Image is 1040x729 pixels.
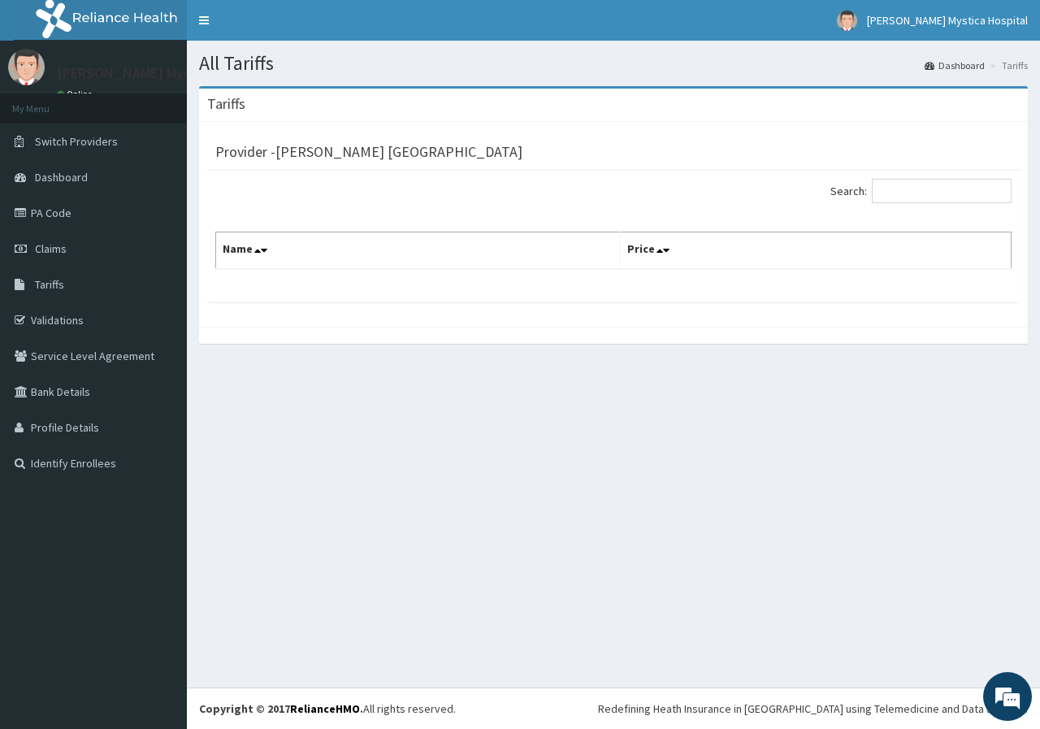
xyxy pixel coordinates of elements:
h1: All Tariffs [199,53,1028,74]
span: Tariffs [35,277,64,292]
span: Claims [35,241,67,256]
label: Search: [830,179,1012,203]
div: Redefining Heath Insurance in [GEOGRAPHIC_DATA] using Telemedicine and Data Science! [598,701,1028,717]
p: [PERSON_NAME] Mystica Hospital [57,66,271,80]
h3: Tariffs [207,97,245,111]
img: User Image [8,49,45,85]
img: User Image [837,11,857,31]
th: Price [621,232,1012,270]
span: Switch Providers [35,134,118,149]
span: [PERSON_NAME] Mystica Hospital [867,13,1028,28]
span: Dashboard [35,170,88,184]
th: Name [216,232,621,270]
input: Search: [872,179,1012,203]
a: RelianceHMO [290,701,360,716]
a: Online [57,89,96,100]
footer: All rights reserved. [187,688,1040,729]
a: Dashboard [925,59,985,72]
h3: Provider - [PERSON_NAME] [GEOGRAPHIC_DATA] [215,145,522,159]
strong: Copyright © 2017 . [199,701,363,716]
li: Tariffs [986,59,1028,72]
